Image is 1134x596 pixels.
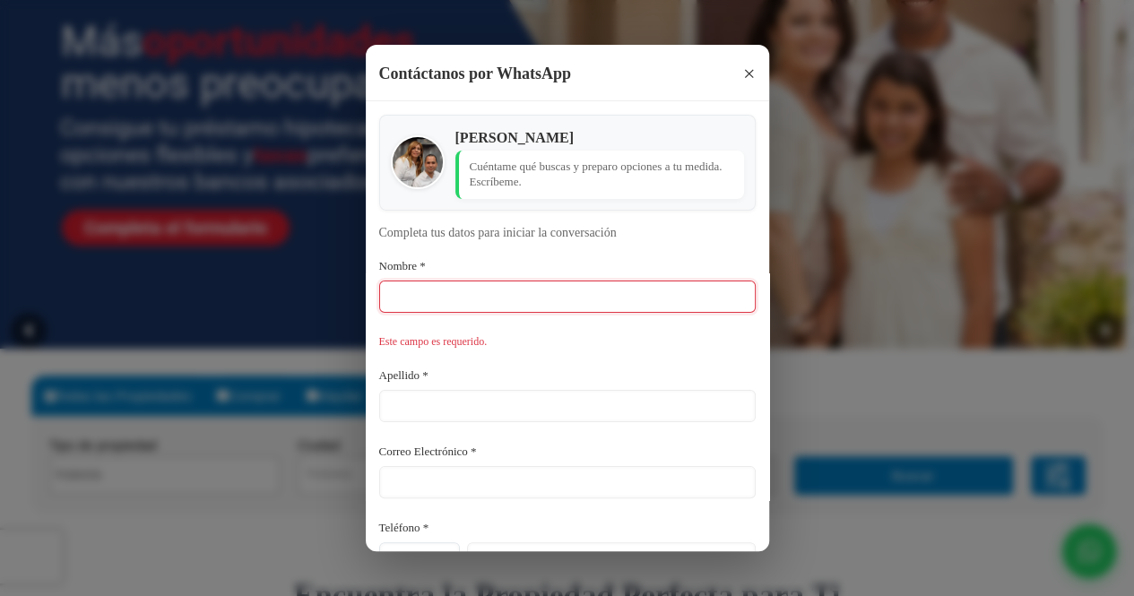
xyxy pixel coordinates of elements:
[467,542,756,574] input: 123-456-7890
[379,516,756,539] label: Teléfono *
[455,126,744,149] h4: [PERSON_NAME]
[379,364,756,386] label: Apellido *
[379,331,756,353] div: Este campo es requerido.
[379,224,756,242] p: Completa tus datos para iniciar la conversación
[743,63,756,84] span: ×
[455,151,744,199] p: Cuéntame qué buscas y preparo opciones a tu medida. Escríbeme.
[393,137,443,187] img: Patria Madera
[379,440,756,462] label: Correo Electrónico *
[379,58,571,90] h3: Contáctanos por WhatsApp
[379,255,756,277] label: Nombre *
